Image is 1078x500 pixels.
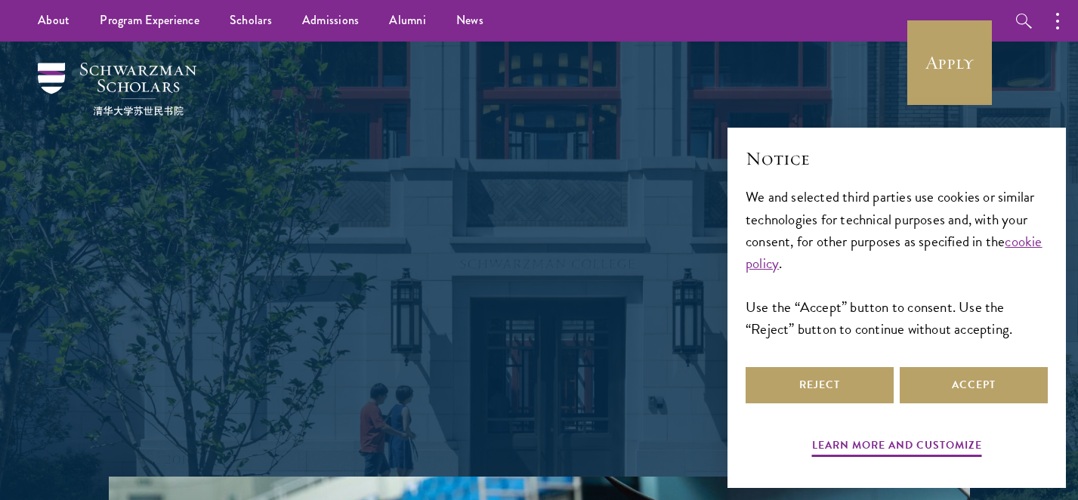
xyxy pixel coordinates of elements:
div: We and selected third parties use cookies or similar technologies for technical purposes and, wit... [746,186,1048,339]
button: Accept [900,367,1048,403]
a: Apply [907,20,992,105]
p: Schwarzman Scholars is a prestigious one-year, fully funded master’s program in global affairs at... [267,236,811,416]
a: cookie policy [746,230,1042,274]
button: Reject [746,367,894,403]
h2: Notice [746,146,1048,171]
img: Schwarzman Scholars [38,63,196,116]
button: Learn more and customize [812,436,982,459]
